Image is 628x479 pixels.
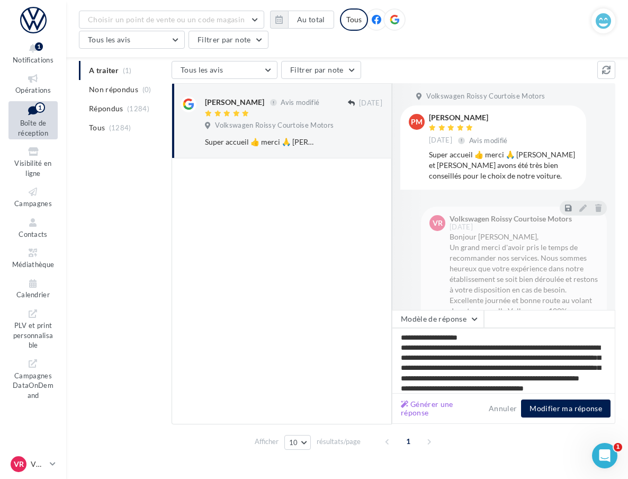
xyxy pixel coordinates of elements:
[205,137,313,147] div: Super accueil 👍 merci 🙏 [PERSON_NAME] et [PERSON_NAME] avons été très bien conseillés pour le cho...
[181,65,223,74] span: Tous les avis
[429,136,452,145] span: [DATE]
[8,306,58,352] a: PLV et print personnalisable
[172,61,277,79] button: Tous les avis
[289,438,298,447] span: 10
[8,184,58,210] a: Campagnes
[270,11,334,29] button: Au total
[31,459,46,469] p: VW ROISSY
[13,319,53,349] span: PLV et print personnalisable
[433,218,443,228] span: VR
[429,149,578,181] div: Super accueil 👍 merci 🙏 [PERSON_NAME] et [PERSON_NAME] avons été très bien conseillés pour le cho...
[215,121,334,130] span: Volkswagen Roissy Courtoise Motors
[79,31,185,49] button: Tous les avis
[614,443,622,451] span: 1
[450,232,598,348] div: Bonjour [PERSON_NAME], Un grand merci d'avoir pris le temps de recommander nos services. Nous som...
[8,144,58,180] a: Visibilité en ligne
[288,11,334,29] button: Au total
[317,437,361,447] span: résultats/page
[8,101,58,140] a: Boîte de réception1
[189,31,268,49] button: Filtrer par note
[109,123,131,132] span: (1284)
[284,435,311,450] button: 10
[281,98,319,107] span: Avis modifié
[340,8,368,31] div: Tous
[16,291,50,299] span: Calendrier
[469,136,508,145] span: Avis modifié
[14,159,51,178] span: Visibilité en ligne
[397,398,485,419] button: Générer une réponse
[18,119,48,137] span: Boîte de réception
[485,402,521,415] button: Annuler
[429,114,510,121] div: [PERSON_NAME]
[14,199,52,208] span: Campagnes
[8,276,58,301] a: Calendrier
[426,92,545,101] span: Volkswagen Roissy Courtoise Motors
[400,433,417,450] span: 1
[12,260,55,269] span: Médiathèque
[88,35,131,44] span: Tous les avis
[35,102,45,113] div: 1
[8,40,58,66] button: Notifications 1
[13,56,53,64] span: Notifications
[88,15,245,24] span: Choisir un point de vente ou un code magasin
[281,61,361,79] button: Filtrer par note
[8,70,58,96] a: Opérations
[8,245,58,271] a: Médiathèque
[450,224,473,230] span: [DATE]
[255,437,279,447] span: Afficher
[392,310,484,328] button: Modèle de réponse
[89,84,138,95] span: Non répondus
[142,85,151,94] span: (0)
[127,104,149,113] span: (1284)
[14,459,24,469] span: VR
[15,86,51,94] span: Opérations
[521,400,611,418] button: Modifier ma réponse
[359,99,382,108] span: [DATE]
[79,11,264,29] button: Choisir un point de vente ou un code magasin
[89,103,123,114] span: Répondus
[8,454,58,474] a: VR VW ROISSY
[592,443,617,468] iframe: Intercom live chat
[13,369,53,400] span: Campagnes DataOnDemand
[8,356,58,402] a: Campagnes DataOnDemand
[89,122,105,133] span: Tous
[19,230,48,238] span: Contacts
[35,42,43,51] div: 1
[8,215,58,241] a: Contacts
[411,117,423,127] span: PM
[205,97,264,108] div: [PERSON_NAME]
[450,215,572,223] div: Volkswagen Roissy Courtoise Motors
